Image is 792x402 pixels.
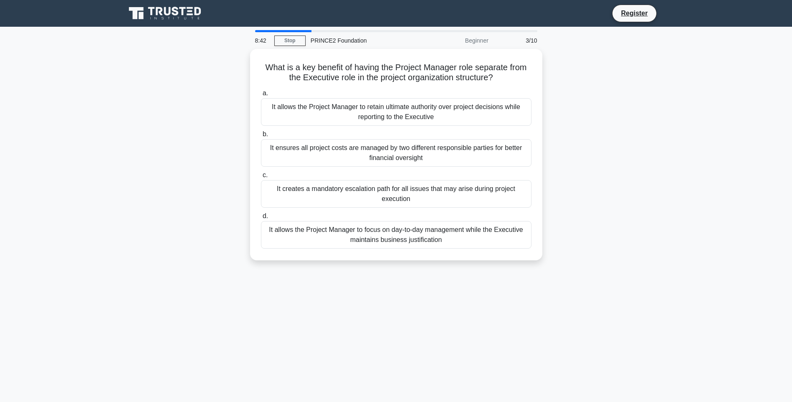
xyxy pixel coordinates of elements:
h5: What is a key benefit of having the Project Manager role separate from the Executive role in the ... [260,62,532,83]
span: a. [263,89,268,97]
a: Stop [274,36,306,46]
div: 8:42 [250,32,274,49]
div: Beginner [420,32,493,49]
div: PRINCE2 Foundation [306,32,420,49]
span: d. [263,212,268,219]
div: It allows the Project Manager to focus on day-to-day management while the Executive maintains bus... [261,221,531,249]
span: c. [263,171,268,178]
a: Register [616,8,653,18]
div: It creates a mandatory escalation path for all issues that may arise during project execution [261,180,531,208]
div: 3/10 [493,32,542,49]
div: It allows the Project Manager to retain ultimate authority over project decisions while reporting... [261,98,531,126]
div: It ensures all project costs are managed by two different responsible parties for better financia... [261,139,531,167]
span: b. [263,130,268,137]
